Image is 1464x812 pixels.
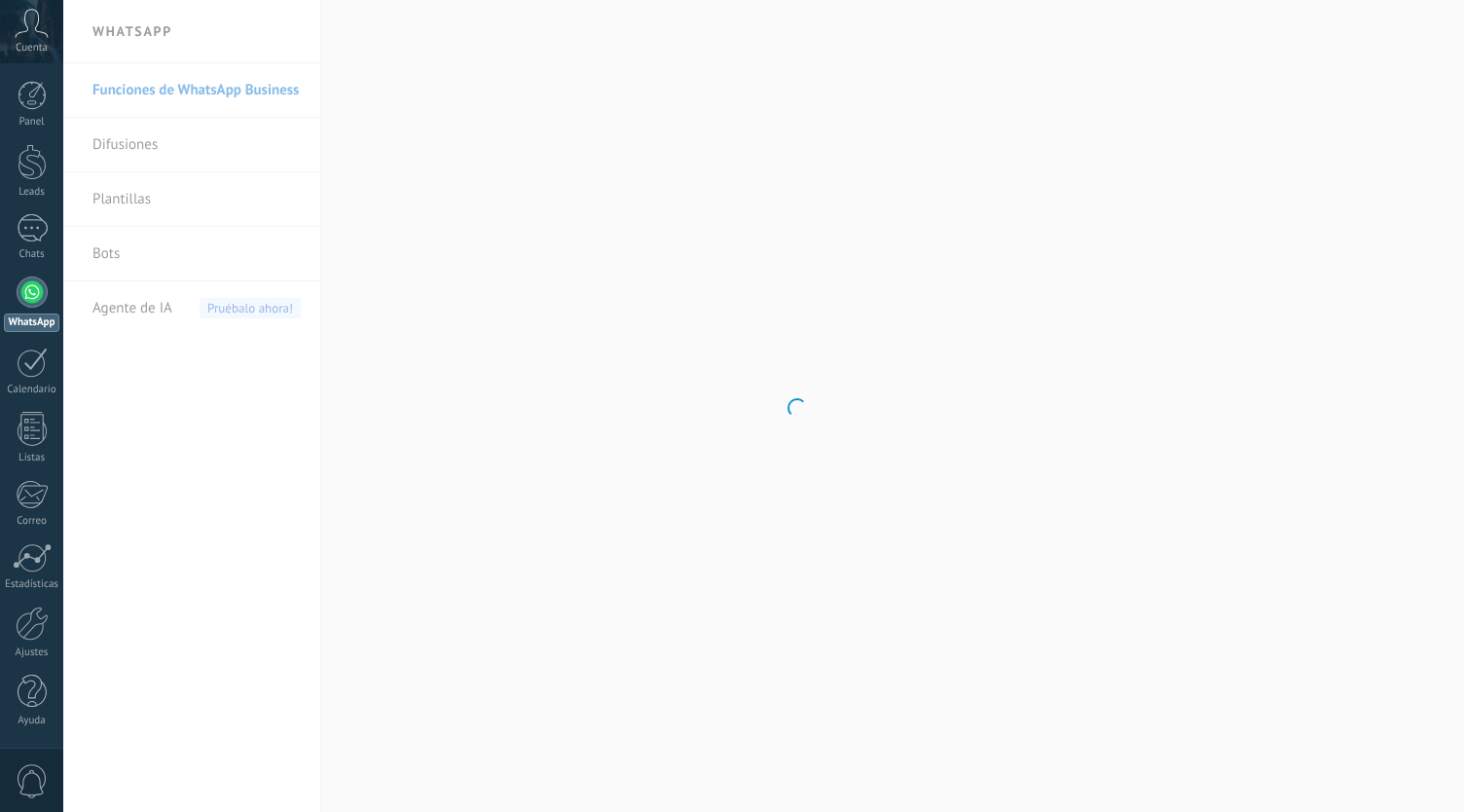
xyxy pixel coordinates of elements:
[4,314,59,332] div: WhatsApp
[4,715,60,727] div: Ayuda
[16,42,48,55] span: Cuenta
[4,515,60,528] div: Correo
[4,452,60,464] div: Listas
[4,248,60,261] div: Chats
[4,186,60,199] div: Leads
[4,578,60,591] div: Estadísticas
[4,646,60,659] div: Ajustes
[4,116,60,129] div: Panel
[4,384,60,396] div: Calendario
